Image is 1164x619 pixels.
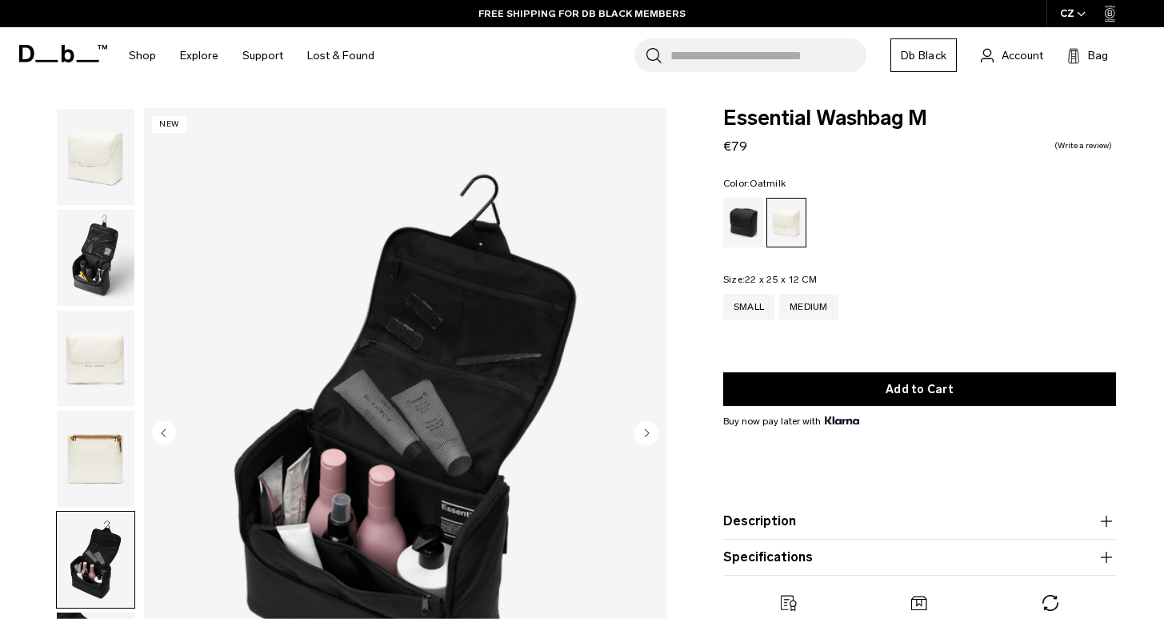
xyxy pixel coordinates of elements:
span: 22 x 25 x 12 CM [745,274,817,285]
a: Oatmilk [766,198,806,247]
span: Oatmilk [750,178,786,189]
img: {"height" => 20, "alt" => "Klarna"} [825,416,859,424]
img: Essential Washbag M Oatmilk [57,512,134,608]
a: Medium [779,294,838,320]
button: Add to Cart [723,372,1116,406]
img: Essential Washbag M Oatmilk [57,210,134,306]
span: €79 [723,139,747,154]
a: Account [981,46,1043,65]
span: Bag [1088,47,1108,64]
img: Essential Washbag M Oatmilk [57,109,134,205]
button: Essential Washbag M Oatmilk [56,511,135,609]
nav: Main Navigation [117,27,386,84]
a: Small [723,294,774,320]
p: New [152,116,186,133]
button: Previous slide [152,421,176,448]
button: Description [723,512,1116,531]
span: Buy now pay later with [723,414,859,428]
a: Db Black [890,38,957,72]
button: Specifications [723,548,1116,567]
button: Essential Washbag M Oatmilk [56,209,135,307]
a: Black Out [723,198,763,247]
a: Support [242,27,283,84]
a: Lost & Found [307,27,374,84]
legend: Size: [723,275,817,284]
button: Essential Washbag M Oatmilk [56,108,135,206]
button: Bag [1067,46,1108,65]
img: Essential Washbag M Oatmilk [57,311,134,407]
span: Essential Washbag M [723,108,1116,129]
a: Write a review [1054,142,1112,150]
a: Explore [180,27,218,84]
span: Account [1002,47,1043,64]
button: Essential Washbag M Oatmilk [56,410,135,508]
legend: Color: [723,179,786,188]
a: Shop [129,27,156,84]
a: FREE SHIPPING FOR DB BLACK MEMBERS [478,6,686,21]
button: Essential Washbag M Oatmilk [56,310,135,408]
img: Essential Washbag M Oatmilk [57,411,134,507]
button: Next slide [634,421,658,448]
